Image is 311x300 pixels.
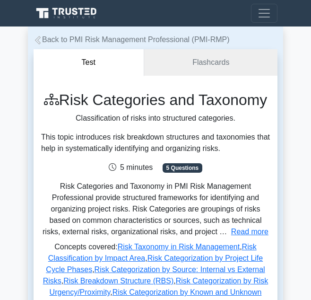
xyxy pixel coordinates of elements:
[144,49,277,76] a: Flashcards
[43,182,262,236] span: Risk Categories and Taxonomy in PMI Risk Management Professional provide structured frameworks fo...
[41,132,270,154] div: This topic introduces risk breakdown structures and taxonomies that help in systematically identi...
[41,113,270,124] p: Classification of risks into structured categories.
[118,243,240,251] a: Risk Taxonomy in Risk Management
[34,35,230,44] a: Back to PMI Risk Management Professional (PMI-RMP)
[231,226,268,238] button: Read more
[34,49,144,76] button: Test
[109,163,153,171] span: 5 minutes
[251,4,277,23] button: Toggle navigation
[48,243,257,262] a: Risk Classification by Impact Area
[46,254,263,274] a: Risk Categorization by Project Life Cycle Phases
[63,277,173,285] a: Risk Breakdown Structure (RBS)
[43,265,265,285] a: Risk Categorization by Source: Internal vs External Risks
[41,91,270,109] h1: Risk Categories and Taxonomy
[163,163,202,173] span: 5 Questions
